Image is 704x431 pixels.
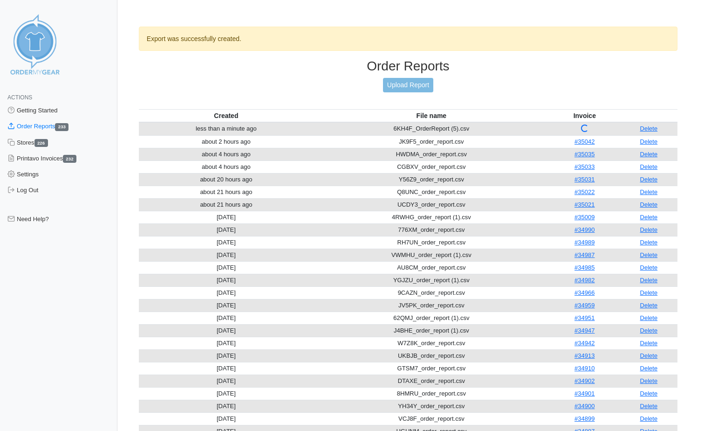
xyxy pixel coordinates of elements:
a: Delete [640,327,658,334]
td: UCDY3_order_report.csv [314,198,549,211]
td: [DATE] [139,362,314,375]
a: #34951 [574,314,595,321]
a: Delete [640,138,658,145]
td: [DATE] [139,337,314,349]
a: Delete [640,214,658,221]
td: [DATE] [139,261,314,274]
td: J4BHE_order_report (1).csv [314,324,549,337]
td: 6KH4F_OrderReport (5).csv [314,122,549,136]
a: #34902 [574,377,595,384]
td: about 4 hours ago [139,160,314,173]
td: 62QMJ_order_report (1).csv [314,312,549,324]
td: Y56Z9_order_report.csv [314,173,549,186]
td: [DATE] [139,236,314,249]
td: about 21 hours ago [139,198,314,211]
a: Delete [640,176,658,183]
td: [DATE] [139,286,314,299]
td: about 21 hours ago [139,186,314,198]
td: [DATE] [139,349,314,362]
td: 9CAZN_order_report.csv [314,286,549,299]
a: #34966 [574,289,595,296]
td: UKBJB_order_report.csv [314,349,549,362]
a: Delete [640,365,658,372]
a: #34942 [574,340,595,347]
td: [DATE] [139,387,314,400]
a: #34959 [574,302,595,309]
a: Delete [640,201,658,208]
th: File name [314,109,549,122]
td: 776XM_order_report.csv [314,223,549,236]
a: Delete [640,264,658,271]
td: YH34Y_order_report.csv [314,400,549,412]
div: Export was successfully created. [139,27,677,51]
td: JV5PK_order_report.csv [314,299,549,312]
a: #34982 [574,277,595,284]
a: #34985 [574,264,595,271]
a: Delete [640,289,658,296]
a: Delete [640,277,658,284]
td: [DATE] [139,312,314,324]
a: Delete [640,239,658,246]
a: #35021 [574,201,595,208]
td: VWMHU_order_report (1).csv [314,249,549,261]
td: JK9F5_order_report.csv [314,135,549,148]
a: Delete [640,151,658,158]
td: [DATE] [139,211,314,223]
td: HWDMA_order_report.csv [314,148,549,160]
a: Delete [640,302,658,309]
td: [DATE] [139,299,314,312]
a: Delete [640,314,658,321]
a: Delete [640,163,658,170]
td: YGJZU_order_report (1).csv [314,274,549,286]
a: #34913 [574,352,595,359]
a: #35009 [574,214,595,221]
td: [DATE] [139,249,314,261]
a: Delete [640,251,658,258]
a: Delete [640,415,658,422]
td: [DATE] [139,400,314,412]
td: RH7UN_order_report.csv [314,236,549,249]
td: W7Z8K_order_report.csv [314,337,549,349]
a: #35042 [574,138,595,145]
th: Created [139,109,314,122]
a: #35022 [574,188,595,195]
td: [DATE] [139,274,314,286]
td: 4RWHG_order_report (1).csv [314,211,549,223]
a: Delete [640,377,658,384]
td: less than a minute ago [139,122,314,136]
a: #34910 [574,365,595,372]
td: 8HMRU_order_report.csv [314,387,549,400]
td: CGBXV_order_report.csv [314,160,549,173]
td: about 20 hours ago [139,173,314,186]
a: Delete [640,390,658,397]
a: #34990 [574,226,595,233]
td: [DATE] [139,223,314,236]
a: #35035 [574,151,595,158]
a: #34901 [574,390,595,397]
a: #35033 [574,163,595,170]
a: #35031 [574,176,595,183]
a: Delete [640,352,658,359]
a: #34947 [574,327,595,334]
a: Delete [640,226,658,233]
td: GTSM7_order_report.csv [314,362,549,375]
td: [DATE] [139,412,314,425]
span: 232 [63,155,76,163]
a: Delete [640,340,658,347]
td: AU8CM_order_report.csv [314,261,549,274]
a: #34987 [574,251,595,258]
a: #34989 [574,239,595,246]
td: [DATE] [139,375,314,387]
span: 226 [34,139,48,147]
td: about 2 hours ago [139,135,314,148]
td: [DATE] [139,324,314,337]
a: #34899 [574,415,595,422]
td: about 4 hours ago [139,148,314,160]
td: DTAXE_order_report.csv [314,375,549,387]
a: Delete [640,188,658,195]
a: Delete [640,403,658,410]
span: 233 [55,123,68,131]
a: #34900 [574,403,595,410]
td: Q8UNC_order_report.csv [314,186,549,198]
a: Delete [640,125,658,132]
